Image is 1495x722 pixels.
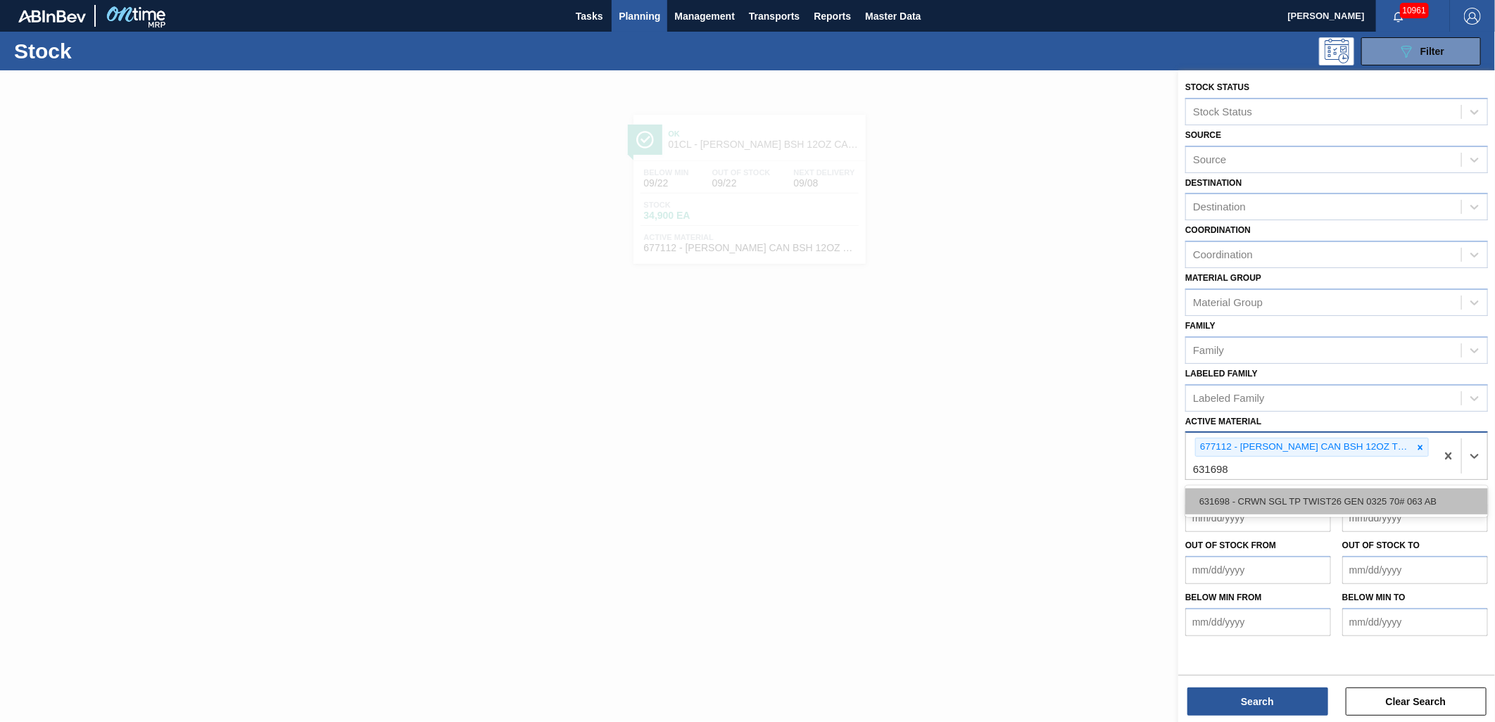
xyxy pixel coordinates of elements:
span: Reports [814,8,851,25]
span: 10961 [1400,3,1429,18]
label: Stock Status [1185,82,1249,92]
div: Family [1193,344,1224,356]
span: Tasks [574,8,605,25]
span: Management [674,8,735,25]
input: mm/dd/yyyy [1342,504,1488,532]
input: mm/dd/yyyy [1185,504,1331,532]
div: 631698 - CRWN SGL TP TWIST26 GEN 0325 70# 063 AB [1185,488,1488,514]
div: Stock Status [1193,106,1252,118]
div: Programming: no user selected [1319,37,1354,65]
label: Material Group [1185,273,1261,283]
span: Transports [749,8,800,25]
input: mm/dd/yyyy [1185,608,1331,636]
label: Out of Stock from [1185,540,1276,550]
span: Planning [619,8,660,25]
div: Labeled Family [1193,392,1265,404]
img: TNhmsLtSVTkK8tSr43FrP2fwEKptu5GPRR3wAAAABJRU5ErkJggg== [18,10,86,23]
input: mm/dd/yyyy [1342,556,1488,584]
label: Family [1185,321,1216,331]
img: Logout [1464,8,1481,25]
label: Below Min to [1342,593,1406,602]
div: 677112 - [PERSON_NAME] CAN BSH 12OZ TWNSTK 30/12 CAN 0724 [1196,438,1413,456]
h1: Stock [14,43,228,59]
div: Source [1193,153,1227,165]
label: Labeled Family [1185,369,1258,379]
span: Master Data [865,8,921,25]
label: Active Material [1185,417,1261,426]
label: Below Min from [1185,593,1262,602]
label: Coordination [1185,225,1251,235]
label: Source [1185,130,1221,140]
input: mm/dd/yyyy [1342,608,1488,636]
div: Material Group [1193,296,1263,308]
input: mm/dd/yyyy [1185,556,1331,584]
div: Coordination [1193,249,1253,261]
button: Notifications [1376,6,1421,26]
button: Filter [1361,37,1481,65]
label: Destination [1185,178,1242,188]
span: Filter [1420,46,1444,57]
label: Out of Stock to [1342,540,1420,550]
div: Destination [1193,201,1246,213]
